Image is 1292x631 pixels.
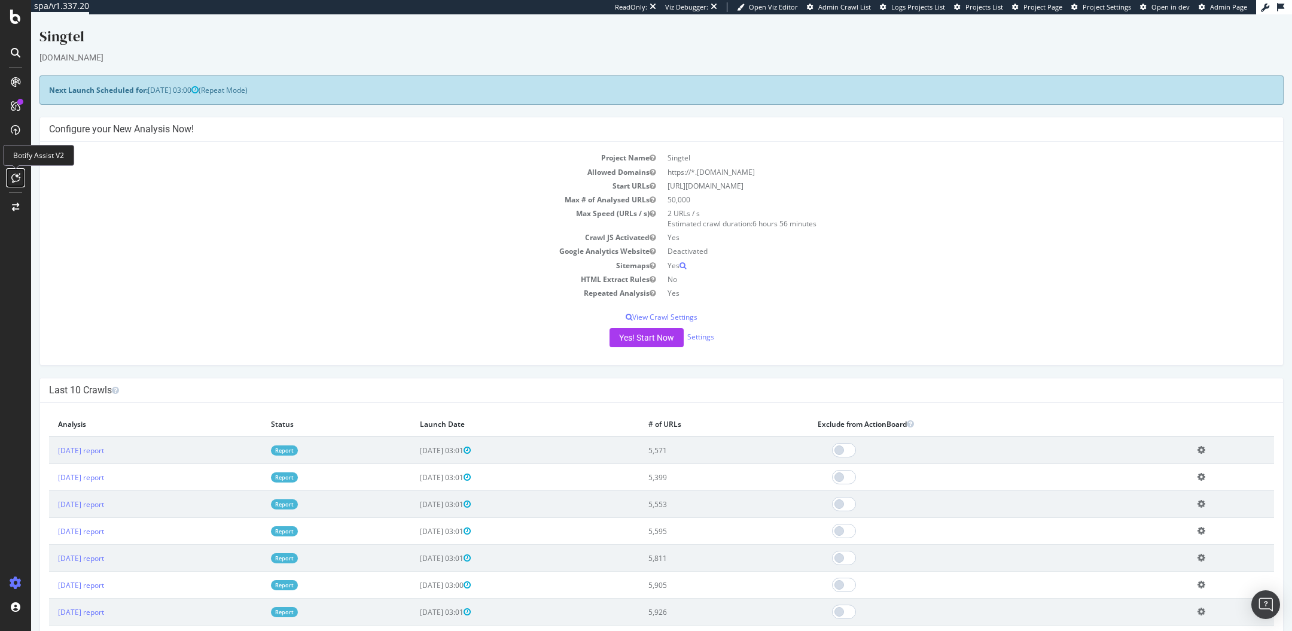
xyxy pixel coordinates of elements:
[656,317,683,327] a: Settings
[18,258,630,272] td: HTML Extract Rules
[630,216,1243,230] td: Yes
[240,539,267,549] a: Report
[1012,2,1062,12] a: Project Page
[965,2,1003,11] span: Projects List
[608,422,778,450] td: 5,571
[578,314,653,333] button: Yes! Start Now
[8,61,1253,90] div: (Repeat Mode)
[630,165,1243,178] td: [URL][DOMAIN_NAME]
[389,431,440,441] span: [DATE] 03:01
[737,2,798,12] a: Open Viz Editor
[807,2,871,12] a: Admin Crawl List
[891,2,945,11] span: Logs Projects List
[1071,2,1131,12] a: Project Settings
[608,398,778,422] th: # of URLs
[27,458,73,468] a: [DATE] report
[27,512,73,522] a: [DATE] report
[630,178,1243,192] td: 50,000
[18,192,630,216] td: Max Speed (URLs / s)
[1151,2,1190,11] span: Open in dev
[27,431,73,441] a: [DATE] report
[749,2,798,11] span: Open Viz Editor
[721,204,785,214] span: 6 hours 56 minutes
[18,136,630,150] td: Project Name
[608,530,778,557] td: 5,811
[389,485,440,495] span: [DATE] 03:01
[608,584,778,611] td: 5,926
[880,2,945,12] a: Logs Projects List
[27,539,73,549] a: [DATE] report
[665,2,708,12] div: Viz Debugger:
[778,398,1157,422] th: Exclude from ActionBoard
[608,503,778,530] td: 5,595
[1140,2,1190,12] a: Open in dev
[240,512,267,522] a: Report
[818,2,871,11] span: Admin Crawl List
[389,512,440,522] span: [DATE] 03:01
[1083,2,1131,11] span: Project Settings
[18,272,630,286] td: Repeated Analysis
[240,458,267,468] a: Report
[240,566,267,576] a: Report
[630,136,1243,150] td: Singtel
[389,458,440,468] span: [DATE] 03:01
[380,398,608,422] th: Launch Date
[8,37,1253,49] div: [DOMAIN_NAME]
[608,477,778,503] td: 5,553
[608,557,778,584] td: 5,905
[630,230,1243,244] td: Deactivated
[18,298,1243,308] p: View Crawl Settings
[18,178,630,192] td: Max # of Analysed URLs
[240,485,267,495] a: Report
[389,566,440,576] span: [DATE] 03:00
[18,71,117,81] strong: Next Launch Scheduled for:
[117,71,167,81] span: [DATE] 03:00
[8,12,1253,37] div: Singtel
[1251,590,1280,619] div: Open Intercom Messenger
[954,2,1003,12] a: Projects List
[27,566,73,576] a: [DATE] report
[18,165,630,178] td: Start URLs
[630,244,1243,258] td: Yes
[630,258,1243,272] td: No
[18,370,1243,382] h4: Last 10 Crawls
[18,244,630,258] td: Sitemaps
[1023,2,1062,11] span: Project Page
[3,145,74,166] div: Botify Assist V2
[608,450,778,477] td: 5,399
[18,398,231,422] th: Analysis
[630,151,1243,165] td: https://*.[DOMAIN_NAME]
[27,485,73,495] a: [DATE] report
[18,151,630,165] td: Allowed Domains
[389,539,440,549] span: [DATE] 03:01
[18,230,630,244] td: Google Analytics Website
[389,593,440,603] span: [DATE] 03:01
[240,593,267,603] a: Report
[1210,2,1247,11] span: Admin Page
[240,431,267,441] a: Report
[630,272,1243,286] td: Yes
[1199,2,1247,12] a: Admin Page
[615,2,647,12] div: ReadOnly:
[630,192,1243,216] td: 2 URLs / s Estimated crawl duration:
[18,216,630,230] td: Crawl JS Activated
[18,109,1243,121] h4: Configure your New Analysis Now!
[231,398,380,422] th: Status
[27,593,73,603] a: [DATE] report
